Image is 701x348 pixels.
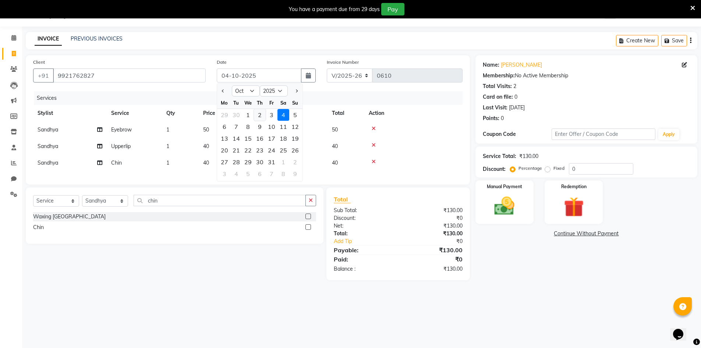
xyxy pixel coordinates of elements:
[483,61,499,69] div: Name:
[289,121,301,133] div: 12
[483,115,499,122] div: Points:
[616,35,658,46] button: Create New
[242,121,254,133] div: Wednesday, October 8, 2025
[488,194,521,218] img: _cash.svg
[266,133,277,144] div: Friday, October 17, 2025
[398,222,468,230] div: ₹130.00
[111,126,132,133] span: Eyebrow
[242,133,254,144] div: Wednesday, October 15, 2025
[509,104,525,112] div: [DATE]
[230,168,242,180] div: Tuesday, November 4, 2025
[658,129,679,140] button: Apply
[242,121,254,133] div: 8
[289,168,301,180] div: 9
[328,255,398,264] div: Paid:
[289,168,301,180] div: Sunday, November 9, 2025
[134,195,306,206] input: Search or Scan
[230,144,242,156] div: 21
[111,159,122,166] span: Chin
[38,143,58,150] span: Sandhya
[483,93,513,101] div: Card on file:
[230,109,242,121] div: Tuesday, September 30, 2025
[334,196,351,203] span: Total
[266,97,277,109] div: Fr
[477,230,696,238] a: Continue Without Payment
[670,319,694,341] iframe: chat widget
[266,109,277,121] div: Friday, October 3, 2025
[254,156,266,168] div: 30
[33,213,106,221] div: Waxing [GEOGRAPHIC_DATA]
[33,68,54,82] button: +91
[254,121,266,133] div: Thursday, October 9, 2025
[266,168,277,180] div: Friday, November 7, 2025
[561,183,587,190] label: Redemption
[254,121,266,133] div: 9
[266,156,277,168] div: Friday, October 31, 2025
[35,32,62,46] a: INVOICE
[38,159,58,166] span: Sandhya
[38,126,58,133] span: Sandhya
[230,144,242,156] div: Tuesday, October 21, 2025
[328,214,398,222] div: Discount:
[293,85,299,97] button: Next month
[219,144,230,156] div: Monday, October 20, 2025
[277,168,289,180] div: 8
[219,156,230,168] div: 27
[381,3,404,15] button: Pay
[483,130,552,138] div: Coupon Code
[219,168,230,180] div: 3
[34,91,468,105] div: Services
[483,165,506,173] div: Discount:
[518,165,542,172] label: Percentage
[254,133,266,144] div: Thursday, October 16, 2025
[230,156,242,168] div: Tuesday, October 28, 2025
[230,156,242,168] div: 28
[277,133,289,144] div: 18
[199,105,272,122] th: Price
[242,97,254,109] div: We
[289,97,301,109] div: Su
[277,109,289,121] div: 4
[519,152,538,160] div: ₹130.00
[328,265,398,273] div: Balance :
[266,144,277,156] div: Friday, October 24, 2025
[254,168,266,180] div: 6
[487,183,522,190] label: Manual Payment
[327,59,359,66] label: Invoice Number
[203,126,209,133] span: 50
[328,207,398,214] div: Sub Total:
[230,121,242,133] div: 7
[71,35,123,42] a: PREVIOUS INVOICES
[557,194,590,219] img: _gift.svg
[217,59,227,66] label: Date
[219,121,230,133] div: 6
[230,168,242,180] div: 4
[552,129,655,140] input: Enter Offer / Coupon Code
[289,121,301,133] div: Sunday, October 12, 2025
[254,144,266,156] div: 23
[483,82,512,90] div: Total Visits:
[230,133,242,144] div: Tuesday, October 14, 2025
[277,156,289,168] div: 1
[483,72,690,80] div: No Active Membership
[483,152,516,160] div: Service Total:
[398,230,468,238] div: ₹130.00
[33,105,107,122] th: Stylist
[289,144,301,156] div: 26
[553,165,564,172] label: Fixed
[242,144,254,156] div: Wednesday, October 22, 2025
[33,224,44,231] div: Chin
[166,143,169,150] span: 1
[111,143,131,150] span: Upperlip
[232,85,260,96] select: Select month
[266,133,277,144] div: 17
[219,109,230,121] div: Monday, September 29, 2025
[328,246,398,254] div: Payable:
[266,121,277,133] div: 10
[266,156,277,168] div: 31
[203,159,209,166] span: 40
[364,105,463,122] th: Action
[254,156,266,168] div: Thursday, October 30, 2025
[410,238,468,245] div: ₹0
[242,156,254,168] div: 29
